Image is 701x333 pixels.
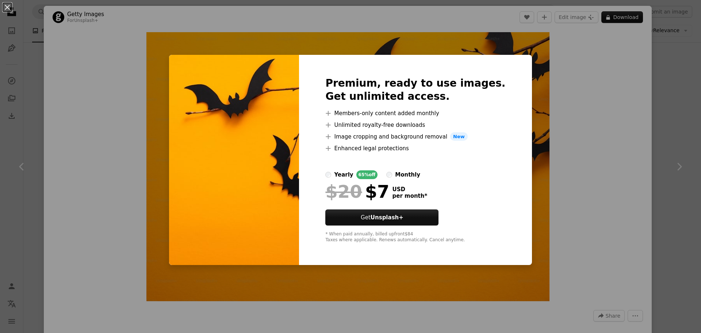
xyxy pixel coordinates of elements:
div: $7 [325,182,389,201]
div: 65% off [356,170,378,179]
li: Unlimited royalty-free downloads [325,121,505,129]
div: yearly [334,170,353,179]
span: New [450,132,468,141]
span: per month * [392,193,427,199]
button: GetUnsplash+ [325,209,438,226]
input: monthly [386,172,392,178]
li: Image cropping and background removal [325,132,505,141]
div: * When paid annually, billed upfront $84 Taxes where applicable. Renews automatically. Cancel any... [325,231,505,243]
input: yearly65%off [325,172,331,178]
span: USD [392,186,427,193]
h2: Premium, ready to use images. Get unlimited access. [325,77,505,103]
div: monthly [395,170,420,179]
img: premium_photo-1661392869159-b5117c0be727 [169,55,299,265]
li: Enhanced legal protections [325,144,505,153]
strong: Unsplash+ [371,214,403,221]
li: Members-only content added monthly [325,109,505,118]
span: $20 [325,182,362,201]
